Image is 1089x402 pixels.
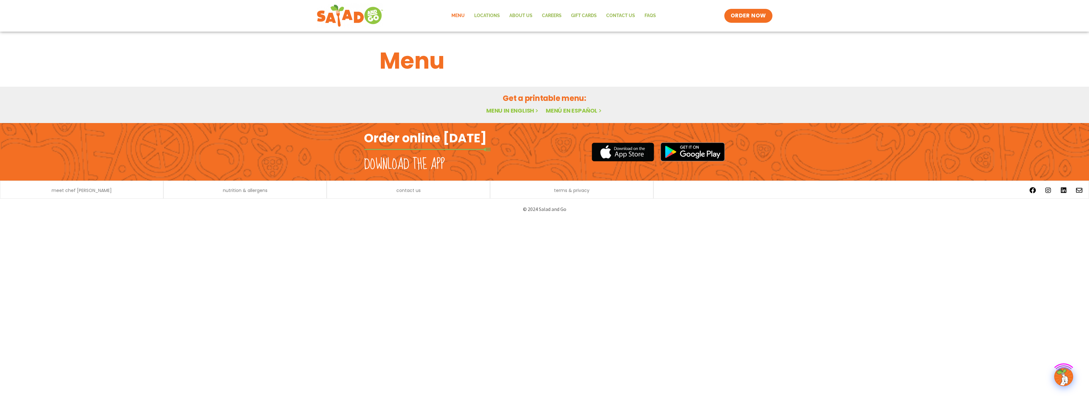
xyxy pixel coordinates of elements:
a: Menu in English [486,107,539,114]
img: appstore [592,142,654,162]
a: Menú en español [546,107,603,114]
p: © 2024 Salad and Go [367,205,722,213]
img: google_play [660,142,725,161]
img: new-SAG-logo-768×292 [317,3,383,28]
a: contact us [396,188,421,193]
a: Contact Us [601,9,640,23]
h2: Download the app [364,156,445,173]
h1: Menu [380,44,709,78]
a: nutrition & allergens [223,188,268,193]
h2: Get a printable menu: [380,93,709,104]
img: fork [364,148,491,151]
a: GIFT CARDS [566,9,601,23]
a: terms & privacy [554,188,589,193]
a: Careers [537,9,566,23]
a: About Us [505,9,537,23]
a: ORDER NOW [724,9,772,23]
a: Locations [469,9,505,23]
a: meet chef [PERSON_NAME] [52,188,112,193]
h2: Order online [DATE] [364,130,487,146]
nav: Menu [447,9,661,23]
span: ORDER NOW [731,12,766,20]
a: FAQs [640,9,661,23]
a: Menu [447,9,469,23]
